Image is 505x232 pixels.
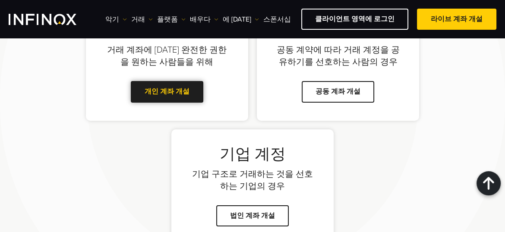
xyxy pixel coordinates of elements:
[105,15,119,24] font: 악기
[157,14,186,25] a: 플랫폼
[131,15,145,24] font: 거래
[263,14,291,25] a: 스폰서십
[145,87,189,96] font: 개인 계좌 개설
[105,14,127,25] a: 악기
[230,211,275,220] font: 법인 계좌 개설
[223,15,251,24] font: 에 [DATE]
[131,14,153,25] a: 거래
[417,9,496,30] a: 라이브 계좌 개설
[315,15,395,23] font: 클라이언트 영역에 로그인
[190,15,211,24] font: 배우다
[131,81,203,102] a: 개인 계좌 개설
[9,14,97,25] a: INFINOX 로고
[263,15,291,24] font: 스폰서십
[190,14,218,25] a: 배우다
[216,205,289,226] a: 법인 계좌 개설
[107,45,227,67] font: 거래 계좌에 [DATE] 완전한 권한을 원하는 사람들을 위해
[316,87,360,96] font: 공동 계좌 개설
[302,81,374,102] a: 공동 계좌 개설
[277,45,400,67] font: 공동 계약에 따라 거래 계정을 공유하기를 선호하는 사람의 경우
[157,15,178,24] font: 플랫폼
[223,14,259,25] a: 에 [DATE]
[192,169,313,191] font: 기업 구조로 거래하는 것을 선호하는 기업의 경우
[431,15,483,23] font: 라이브 계좌 개설
[301,9,408,30] a: 클라이언트 영역에 로그인
[220,145,286,163] font: 기업 계정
